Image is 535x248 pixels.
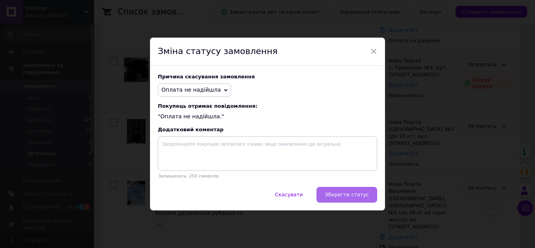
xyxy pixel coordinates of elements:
span: Зберегти статус [325,192,369,197]
span: Скасувати [275,192,303,197]
div: Причина скасування замовлення [158,74,377,80]
div: "Оплата не надійшла." [158,103,377,121]
button: Скасувати [267,187,311,203]
button: Зберегти статус [316,187,377,203]
span: Покупець отримає повідомлення: [158,103,377,109]
p: Залишилось: 250 символів [158,174,377,179]
div: Зміна статусу замовлення [150,38,385,66]
span: Оплата не надійшла [161,87,221,93]
span: × [370,45,377,58]
div: Додатковий коментар [158,127,377,132]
